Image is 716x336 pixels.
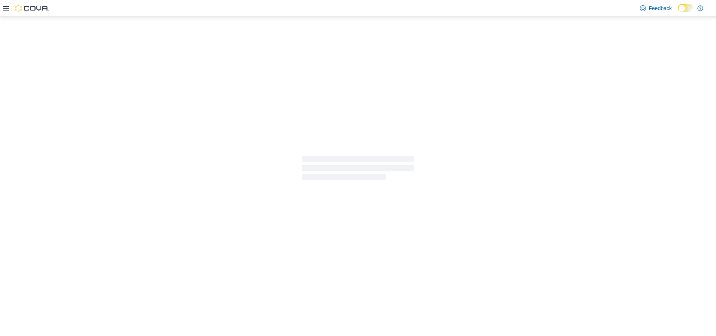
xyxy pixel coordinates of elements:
input: Dark Mode [678,4,694,12]
span: Feedback [649,5,672,12]
span: Loading [302,158,414,182]
a: Feedback [637,1,675,16]
img: Cova [15,5,49,12]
